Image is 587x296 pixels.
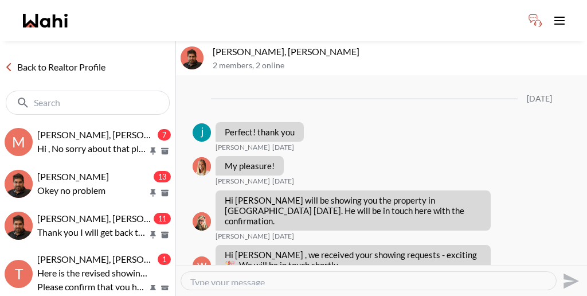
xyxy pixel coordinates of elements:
span: 🎉 [225,260,236,270]
div: 1 [158,254,171,265]
p: Please confirm that you have received my message. [37,280,148,294]
button: Pin [148,146,158,156]
p: Perfect! thank you [225,127,295,137]
time: 2025-09-30T23:01:28.770Z [272,232,294,241]
div: liuhong chen, Faraz [5,170,33,198]
span: [PERSON_NAME] [216,177,270,186]
div: Souhel Bally, Faraz [181,46,204,69]
span: [PERSON_NAME] [216,232,270,241]
div: T [5,260,33,288]
img: B [193,212,211,231]
p: [PERSON_NAME], [PERSON_NAME] [213,46,582,57]
div: W [193,256,211,275]
div: 11 [154,213,171,224]
span: [PERSON_NAME], [PERSON_NAME], [PERSON_NAME], [PERSON_NAME] [37,129,334,140]
p: Hi [PERSON_NAME] , we received your showing requests - exciting . We will be in touch shortly. [225,250,482,270]
div: M [5,128,33,156]
button: Archive [159,146,171,156]
button: Pin [148,188,158,198]
p: Okey no problem [37,184,148,197]
p: My pleasure! [225,161,275,171]
p: Thank you I will get back to you as soon I hear back from the listing agent [37,225,148,239]
input: Search [34,97,144,108]
p: Here is the revised showing schedule for [DATE]: 1780 [GEOGRAPHIC_DATA] @ 430pm, [GEOGRAPHIC_DATA... [37,266,148,280]
button: Pin [148,284,158,294]
div: Michelle Ryckman [193,157,211,176]
div: 13 [154,171,171,182]
textarea: Type your message [190,276,547,285]
button: Archive [159,230,171,240]
button: Toggle open navigation menu [548,9,571,32]
button: Pin [148,230,158,240]
span: [PERSON_NAME] [37,171,109,182]
div: Ourayna Zammali, Faraz [5,212,33,240]
a: Wahi homepage [23,14,68,28]
button: Archive [159,284,171,294]
button: Archive [159,188,171,198]
img: S [193,123,211,142]
p: Hi , No sorry about that please that one not confirmed pls …. So only one appointment [DATE] plea... [37,142,148,155]
img: l [5,170,33,198]
div: [DATE] [527,94,552,104]
time: 2025-09-30T14:36:13.900Z [272,143,294,152]
div: 7 [158,129,171,141]
span: [PERSON_NAME], [PERSON_NAME], [PERSON_NAME] [37,254,259,264]
p: 2 members , 2 online [213,61,582,71]
p: Hi [PERSON_NAME] will be showing you the property in [GEOGRAPHIC_DATA] [DATE]. He will be in touc... [225,195,482,226]
span: [PERSON_NAME] [216,143,270,152]
img: M [193,157,211,176]
div: Barbara Funt [193,212,211,231]
div: Souhel Bally [193,123,211,142]
button: Send [557,268,582,294]
time: 2025-09-30T14:45:54.176Z [272,177,294,186]
img: O [5,212,33,240]
span: [PERSON_NAME], [PERSON_NAME] [37,213,184,224]
img: S [181,46,204,69]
